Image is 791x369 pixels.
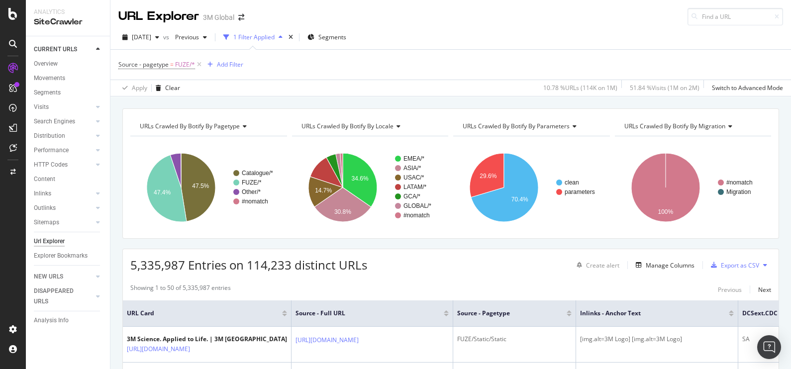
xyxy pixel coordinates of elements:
a: Performance [34,145,93,156]
div: Overview [34,59,58,69]
span: Previous [171,33,199,41]
div: Add Filter [217,60,243,69]
div: Switch to Advanced Mode [712,84,783,92]
div: Next [758,285,771,294]
button: Segments [303,29,350,45]
a: Distribution [34,131,93,141]
div: SiteCrawler [34,16,102,28]
div: A chart. [130,144,285,231]
a: HTTP Codes [34,160,93,170]
text: 14.7% [315,187,332,194]
a: NEW URLS [34,272,93,282]
svg: A chart. [615,144,769,231]
button: Previous [171,29,211,45]
div: FUZE/Static/Static [457,335,572,344]
div: URL Explorer [118,8,199,25]
div: HTTP Codes [34,160,68,170]
a: Inlinks [34,188,93,199]
text: LATAM/* [403,184,427,190]
a: Sitemaps [34,217,93,228]
div: 1 Filter Applied [233,33,275,41]
button: [DATE] [118,29,163,45]
div: Segments [34,88,61,98]
text: GLOBAL/* [403,202,431,209]
text: clean [565,179,579,186]
span: Inlinks - Anchor Text [580,309,714,318]
h4: URLs Crawled By Botify By migration [622,118,763,134]
div: 3M Global [203,12,234,22]
div: Open Intercom Messenger [757,335,781,359]
button: Next [758,283,771,295]
a: Url Explorer [34,236,103,247]
div: Performance [34,145,69,156]
span: URLs Crawled By Botify By locale [301,122,394,130]
text: 47.4% [154,189,171,196]
div: Distribution [34,131,65,141]
text: Migration [726,188,751,195]
span: Source - pagetype [118,60,169,69]
a: DISAPPEARED URLS [34,286,93,307]
text: USAC/* [403,174,424,181]
a: Visits [34,102,93,112]
h4: URLs Crawled By Botify By parameters [461,118,601,134]
span: DCSext.CDC [742,309,778,318]
div: Outlinks [34,203,56,213]
div: Manage Columns [646,261,694,270]
a: Content [34,174,103,184]
div: Explorer Bookmarks [34,251,88,261]
text: 30.8% [334,208,351,215]
div: Visits [34,102,49,112]
a: Outlinks [34,203,93,213]
span: FUZE/* [175,58,195,72]
div: DISAPPEARED URLS [34,286,84,307]
div: Export as CSV [721,261,759,270]
button: Manage Columns [632,259,694,271]
button: Switch to Advanced Mode [708,80,783,96]
div: Content [34,174,55,184]
button: 1 Filter Applied [219,29,287,45]
div: arrow-right-arrow-left [238,14,244,21]
button: Add Filter [203,59,243,71]
a: CURRENT URLS [34,44,93,55]
div: Movements [34,73,65,84]
div: 10.78 % URLs ( 114K on 1M ) [543,84,617,92]
span: Source - Full URL [296,309,429,318]
a: Movements [34,73,103,84]
div: NEW URLS [34,272,63,282]
span: Segments [318,33,346,41]
a: Search Engines [34,116,93,127]
a: Overview [34,59,103,69]
div: Clear [165,84,180,92]
div: Analytics [34,8,102,16]
span: vs [163,33,171,41]
div: Analysis Info [34,315,69,326]
input: Find a URL [688,8,783,25]
text: 70.4% [511,196,528,203]
span: 2025 Aug. 3rd [132,33,151,41]
div: Apply [132,84,147,92]
div: Search Engines [34,116,75,127]
span: Source - pagetype [457,309,552,318]
span: URLs Crawled By Botify By migration [624,122,725,130]
span: URLs Crawled By Botify By pagetype [140,122,240,130]
div: Inlinks [34,188,51,199]
button: Export as CSV [707,257,759,273]
svg: A chart. [453,144,607,231]
button: Clear [152,80,180,96]
div: Sitemaps [34,217,59,228]
a: [URL][DOMAIN_NAME] [127,344,190,354]
text: #nomatch [403,212,430,219]
text: 47.5% [192,183,209,189]
div: Showing 1 to 50 of 5,335,987 entries [130,283,231,295]
text: #nomatch [726,179,753,186]
text: #nomatch [242,198,268,205]
button: Create alert [573,257,619,273]
text: GCA/* [403,193,420,200]
text: 34.6% [351,175,368,182]
svg: A chart. [292,144,446,231]
button: Previous [718,283,742,295]
div: times [287,32,295,42]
